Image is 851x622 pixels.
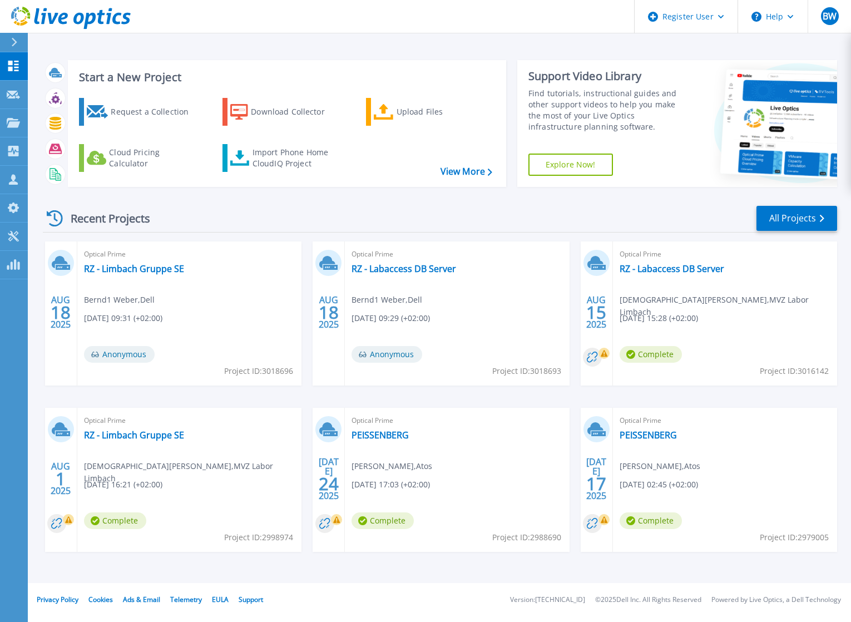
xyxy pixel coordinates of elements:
[50,292,71,333] div: AUG 2025
[528,69,689,83] div: Support Video Library
[823,12,837,21] span: BW
[56,474,66,483] span: 1
[397,101,486,123] div: Upload Files
[222,98,347,126] a: Download Collector
[352,346,422,363] span: Anonymous
[366,98,490,126] a: Upload Files
[253,147,339,169] div: Import Phone Home CloudIQ Project
[620,312,698,324] span: [DATE] 15:28 (+02:00)
[586,479,606,488] span: 17
[239,595,263,604] a: Support
[620,294,837,318] span: [DEMOGRAPHIC_DATA][PERSON_NAME] , MVZ Labor Limbach
[170,595,202,604] a: Telemetry
[319,308,339,317] span: 18
[88,595,113,604] a: Cookies
[79,71,492,83] h3: Start a New Project
[79,98,203,126] a: Request a Collection
[528,88,689,132] div: Find tutorials, instructional guides and other support videos to help you make the most of your L...
[51,308,71,317] span: 18
[352,430,409,441] a: PEISSENBERG
[352,294,422,306] span: Bernd1 Weber , Dell
[352,512,414,529] span: Complete
[620,478,698,491] span: [DATE] 02:45 (+02:00)
[84,346,155,363] span: Anonymous
[620,263,724,274] a: RZ - Labaccess DB Server
[760,531,829,544] span: Project ID: 2979005
[620,430,677,441] a: PEISSENBERG
[620,248,830,260] span: Optical Prime
[586,308,606,317] span: 15
[760,365,829,377] span: Project ID: 3016142
[620,512,682,529] span: Complete
[251,101,340,123] div: Download Collector
[123,595,160,604] a: Ads & Email
[318,458,339,499] div: [DATE] 2025
[84,263,184,274] a: RZ - Limbach Gruppe SE
[224,531,293,544] span: Project ID: 2998974
[84,312,162,324] span: [DATE] 09:31 (+02:00)
[528,154,613,176] a: Explore Now!
[352,312,430,324] span: [DATE] 09:29 (+02:00)
[319,479,339,488] span: 24
[595,596,701,604] li: © 2025 Dell Inc. All Rights Reserved
[756,206,837,231] a: All Projects
[84,478,162,491] span: [DATE] 16:21 (+02:00)
[352,248,562,260] span: Optical Prime
[43,205,165,232] div: Recent Projects
[586,458,607,499] div: [DATE] 2025
[212,595,229,604] a: EULA
[79,144,203,172] a: Cloud Pricing Calculator
[441,166,492,177] a: View More
[492,365,561,377] span: Project ID: 3018693
[111,101,200,123] div: Request a Collection
[224,365,293,377] span: Project ID: 3018696
[84,460,301,485] span: [DEMOGRAPHIC_DATA][PERSON_NAME] , MVZ Labor Limbach
[620,460,700,472] span: [PERSON_NAME] , Atos
[84,430,184,441] a: RZ - Limbach Gruppe SE
[586,292,607,333] div: AUG 2025
[510,596,585,604] li: Version: [TECHNICAL_ID]
[711,596,841,604] li: Powered by Live Optics, a Dell Technology
[492,531,561,544] span: Project ID: 2988690
[352,263,456,274] a: RZ - Labaccess DB Server
[84,294,155,306] span: Bernd1 Weber , Dell
[318,292,339,333] div: AUG 2025
[50,458,71,499] div: AUG 2025
[84,414,295,427] span: Optical Prime
[352,460,432,472] span: [PERSON_NAME] , Atos
[352,414,562,427] span: Optical Prime
[109,147,198,169] div: Cloud Pricing Calculator
[620,346,682,363] span: Complete
[84,512,146,529] span: Complete
[84,248,295,260] span: Optical Prime
[352,478,430,491] span: [DATE] 17:03 (+02:00)
[620,414,830,427] span: Optical Prime
[37,595,78,604] a: Privacy Policy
